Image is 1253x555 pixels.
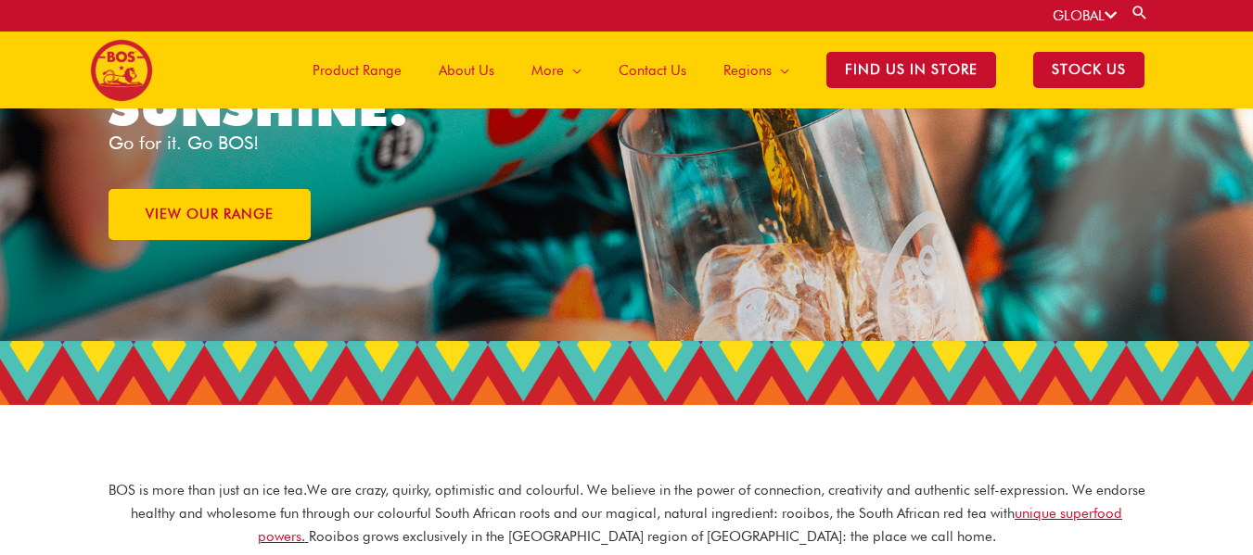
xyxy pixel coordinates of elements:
a: Find Us in Store [808,32,1015,108]
span: STOCK US [1033,52,1144,88]
a: More [513,32,600,108]
span: Find Us in Store [826,52,996,88]
span: About Us [439,43,494,98]
a: Contact Us [600,32,705,108]
img: BOS logo finals-200px [90,39,153,102]
a: STOCK US [1015,32,1163,108]
a: Regions [705,32,808,108]
span: VIEW OUR RANGE [146,208,274,221]
a: GLOBAL [1053,7,1117,24]
span: Regions [723,43,772,98]
a: Search button [1131,4,1149,21]
p: Go for it. Go BOS! [109,133,627,152]
span: Product Range [313,43,402,98]
span: Contact Us [619,43,686,98]
a: unique superfood powers. [258,505,1123,545]
p: BOS is more than just an ice tea. We are crazy, quirky, optimistic and colourful. We believe in t... [108,479,1146,548]
a: About Us [420,32,513,108]
a: Product Range [294,32,420,108]
a: VIEW OUR RANGE [109,189,311,240]
nav: Site Navigation [280,32,1163,108]
span: More [531,43,564,98]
